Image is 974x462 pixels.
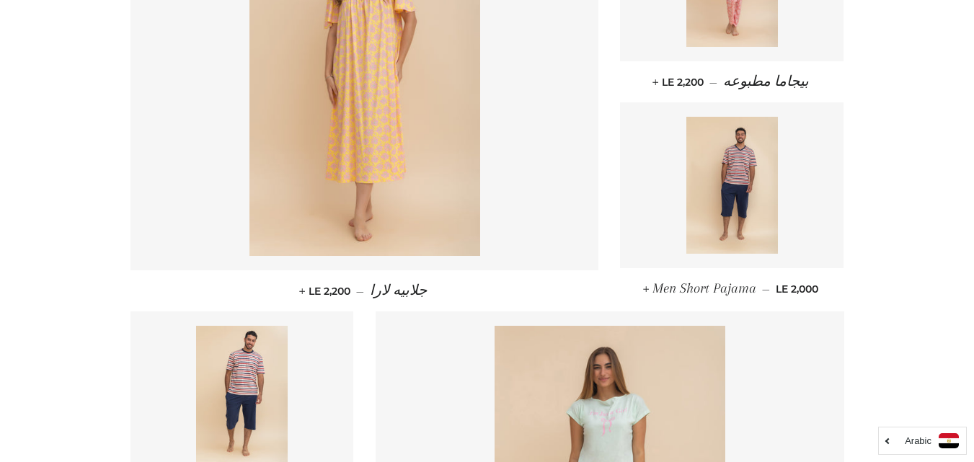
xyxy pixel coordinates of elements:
[356,285,364,298] span: —
[302,285,350,298] span: LE 2,200
[762,283,770,296] span: —
[370,283,427,298] span: جلابيه لارا
[130,270,599,311] a: جلابيه لارا — LE 2,200
[886,433,959,448] a: Arabic
[723,74,809,89] span: بيجاما مطبوعه
[905,436,931,445] i: Arabic
[646,283,818,296] span: LE 2,000
[709,76,717,89] span: —
[620,268,844,309] a: Men Short Pajama — LE 2,000
[652,280,756,296] span: Men Short Pajama
[655,76,704,89] span: LE 2,200
[620,61,844,102] a: بيجاما مطبوعه — LE 2,200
